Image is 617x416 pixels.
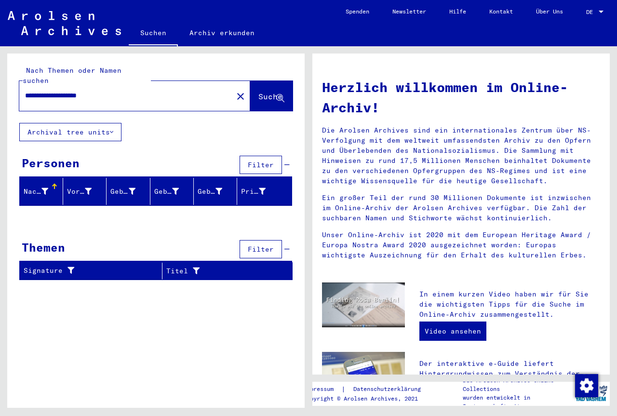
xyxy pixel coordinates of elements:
button: Archival tree units [19,123,121,141]
div: Geburtsdatum [198,184,237,199]
span: Filter [248,161,274,169]
button: Filter [240,240,282,258]
a: Impressum [303,384,341,394]
div: Personen [22,154,80,172]
button: Filter [240,156,282,174]
button: Suche [250,81,293,111]
div: Geburtsname [110,187,135,197]
p: wurden entwickelt in Partnerschaft mit [463,393,573,411]
span: DE [586,9,597,15]
div: | [303,384,432,394]
p: Die Arolsen Archives Online-Collections [463,376,573,393]
div: Prisoner # [241,187,266,197]
a: Datenschutzerklärung [346,384,432,394]
mat-icon: close [235,91,246,102]
mat-header-cell: Nachname [20,178,63,205]
img: video.jpg [322,282,405,328]
div: Vorname [67,184,106,199]
div: Geburt‏ [154,187,179,197]
mat-header-cell: Prisoner # [237,178,292,205]
div: Geburtsname [110,184,149,199]
img: Arolsen_neg.svg [8,11,121,35]
div: Titel [166,266,268,276]
mat-header-cell: Geburtsname [107,178,150,205]
mat-label: Nach Themen oder Namen suchen [23,66,121,85]
span: Suche [258,92,282,101]
h1: Herzlich willkommen im Online-Archiv! [322,77,600,118]
div: Nachname [24,184,63,199]
div: Prisoner # [241,184,280,199]
div: Внести поправки в соглашение [575,374,598,397]
img: Внести поправки в соглашение [575,374,598,397]
p: Die Arolsen Archives sind ein internationales Zentrum über NS-Verfolgung mit dem weltweit umfasse... [322,125,600,186]
div: Geburt‏ [154,184,193,199]
mat-header-cell: Geburtsdatum [194,178,237,205]
mat-header-cell: Vorname [63,178,107,205]
button: Clear [231,86,250,106]
img: yv_logo.png [573,381,609,405]
div: Signature [24,266,150,276]
div: Signature [24,263,162,279]
a: Archiv erkunden [178,21,266,44]
span: Filter [248,245,274,254]
a: Suchen [129,21,178,46]
img: eguide.jpg [322,352,405,407]
mat-header-cell: Geburt‏ [150,178,194,205]
div: Themen [22,239,65,256]
p: In einem kurzen Video haben wir für Sie die wichtigsten Tipps für die Suche im Online-Archiv zusa... [419,289,600,320]
p: Unser Online-Archiv ist 2020 mit dem European Heritage Award / Europa Nostra Award 2020 ausgezeic... [322,230,600,260]
a: Video ansehen [419,322,486,341]
div: Vorname [67,187,92,197]
div: Nachname [24,187,48,197]
p: Ein großer Teil der rund 30 Millionen Dokumente ist inzwischen im Online-Archiv der Arolsen Archi... [322,193,600,223]
p: Copyright © Arolsen Archives, 2021 [303,394,432,403]
div: Titel [166,263,281,279]
div: Geburtsdatum [198,187,222,197]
